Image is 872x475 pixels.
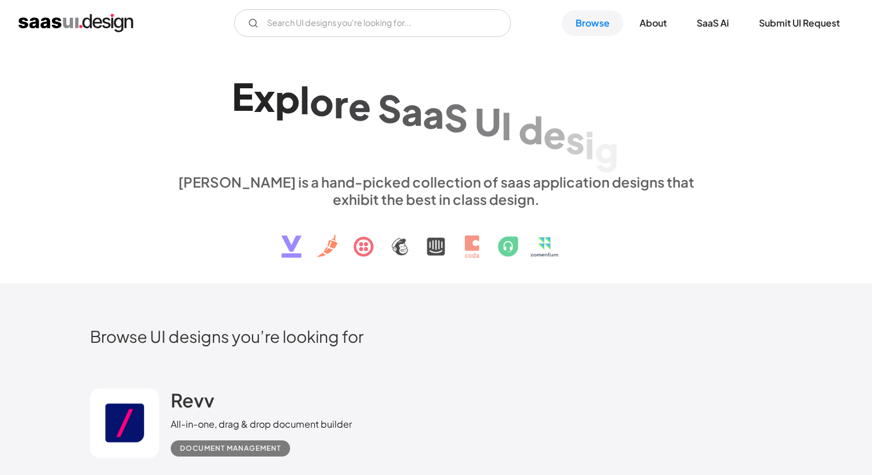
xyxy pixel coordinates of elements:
[475,99,501,143] div: U
[180,442,281,455] div: Document Management
[562,10,623,36] a: Browse
[232,74,254,118] div: E
[300,77,310,122] div: l
[261,208,611,268] img: text, icon, saas logo
[171,73,701,162] h1: Explore SaaS UI design patterns & interactions.
[234,9,511,37] input: Search UI designs you're looking for...
[234,9,511,37] form: Email Form
[378,86,401,130] div: S
[444,95,468,140] div: S
[595,128,618,172] div: g
[423,92,444,136] div: a
[90,326,782,346] h2: Browse UI designs you’re looking for
[310,79,334,124] div: o
[518,107,543,152] div: d
[348,83,371,128] div: e
[401,89,423,133] div: a
[683,10,743,36] a: SaaS Ai
[171,388,215,417] a: Revv
[501,103,512,147] div: I
[171,388,215,412] h2: Revv
[171,417,352,431] div: All-in-one, drag & drop document builder
[275,76,300,120] div: p
[585,122,595,166] div: i
[171,173,701,208] div: [PERSON_NAME] is a hand-picked collection of saas application designs that exhibit the best in cl...
[18,14,133,32] a: home
[566,117,585,161] div: s
[254,74,275,119] div: x
[334,81,348,125] div: r
[745,10,854,36] a: Submit UI Request
[626,10,681,36] a: About
[543,112,566,156] div: e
